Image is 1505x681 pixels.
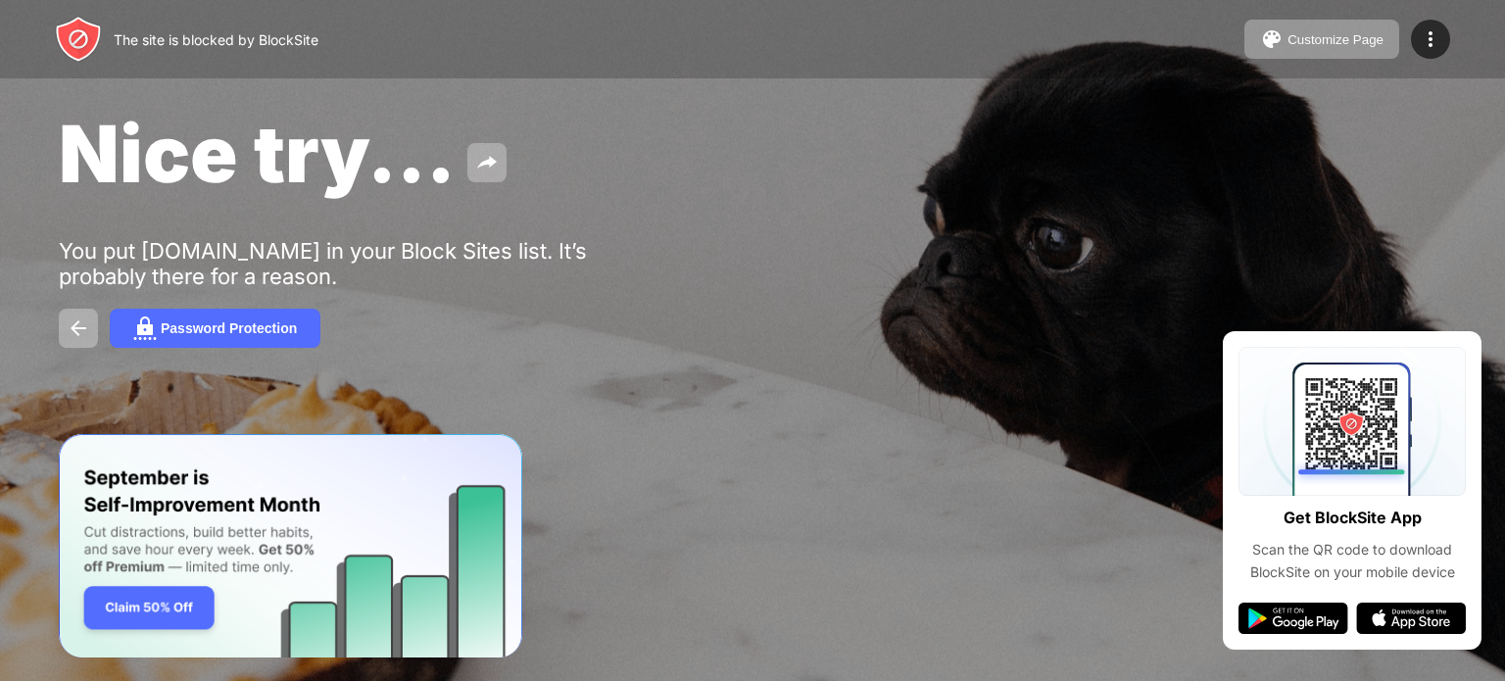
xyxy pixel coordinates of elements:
[475,151,499,174] img: share.svg
[1287,32,1384,47] div: Customize Page
[161,320,297,336] div: Password Protection
[67,316,90,340] img: back.svg
[1284,504,1422,532] div: Get BlockSite App
[59,434,522,658] iframe: Banner
[110,309,320,348] button: Password Protection
[1260,27,1284,51] img: pallet.svg
[59,238,664,289] div: You put [DOMAIN_NAME] in your Block Sites list. It’s probably there for a reason.
[59,106,456,201] span: Nice try...
[1238,539,1466,583] div: Scan the QR code to download BlockSite on your mobile device
[133,316,157,340] img: password.svg
[1244,20,1399,59] button: Customize Page
[1356,603,1466,634] img: app-store.svg
[114,31,318,48] div: The site is blocked by BlockSite
[55,16,102,63] img: header-logo.svg
[1419,27,1442,51] img: menu-icon.svg
[1238,603,1348,634] img: google-play.svg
